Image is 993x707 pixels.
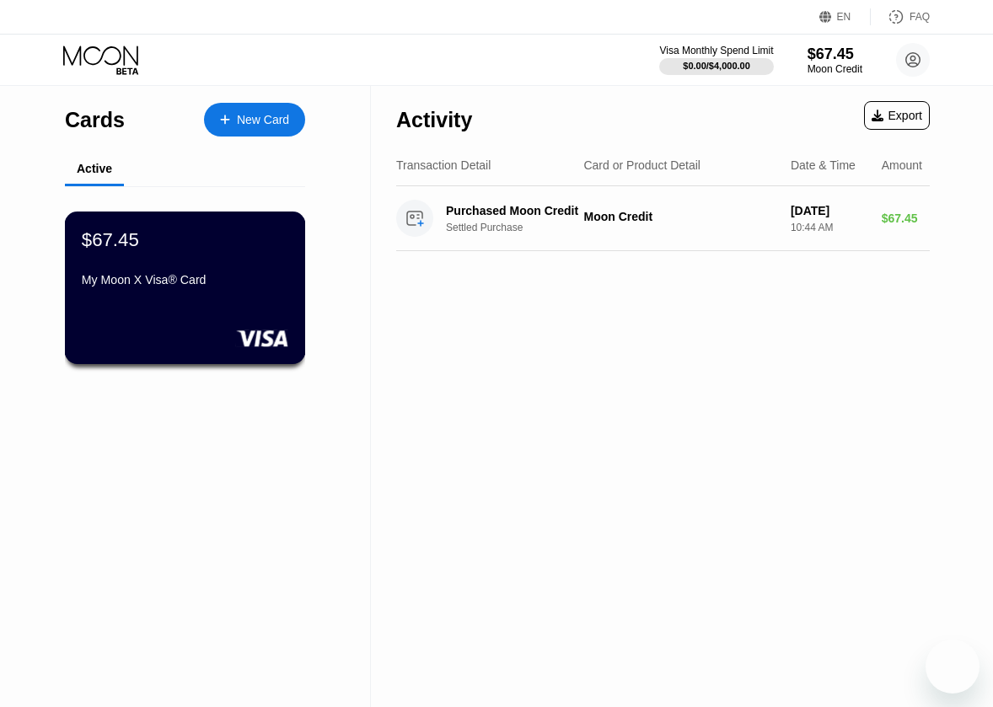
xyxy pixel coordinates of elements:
[583,158,700,172] div: Card or Product Detail
[910,11,930,23] div: FAQ
[583,210,776,223] div: Moon Credit
[791,158,856,172] div: Date & Time
[872,109,922,122] div: Export
[396,108,472,132] div: Activity
[82,273,288,287] div: My Moon X Visa® Card
[204,103,305,137] div: New Card
[82,228,139,250] div: $67.45
[791,204,868,217] div: [DATE]
[882,212,930,225] div: $67.45
[396,158,491,172] div: Transaction Detail
[837,11,851,23] div: EN
[791,222,868,233] div: 10:44 AM
[808,63,862,75] div: Moon Credit
[77,162,112,175] div: Active
[396,186,930,251] div: Purchased Moon CreditSettled PurchaseMoon Credit[DATE]10:44 AM$67.45
[446,222,603,233] div: Settled Purchase
[819,8,871,25] div: EN
[659,45,773,56] div: Visa Monthly Spend Limit
[66,212,304,363] div: $67.45My Moon X Visa® Card
[237,113,289,127] div: New Card
[659,45,773,75] div: Visa Monthly Spend Limit$0.00/$4,000.00
[65,108,125,132] div: Cards
[864,101,930,130] div: Export
[808,46,862,75] div: $67.45Moon Credit
[871,8,930,25] div: FAQ
[683,61,750,71] div: $0.00 / $4,000.00
[926,640,980,694] iframe: Button to launch messaging window
[446,204,592,217] div: Purchased Moon Credit
[882,158,922,172] div: Amount
[808,46,862,63] div: $67.45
